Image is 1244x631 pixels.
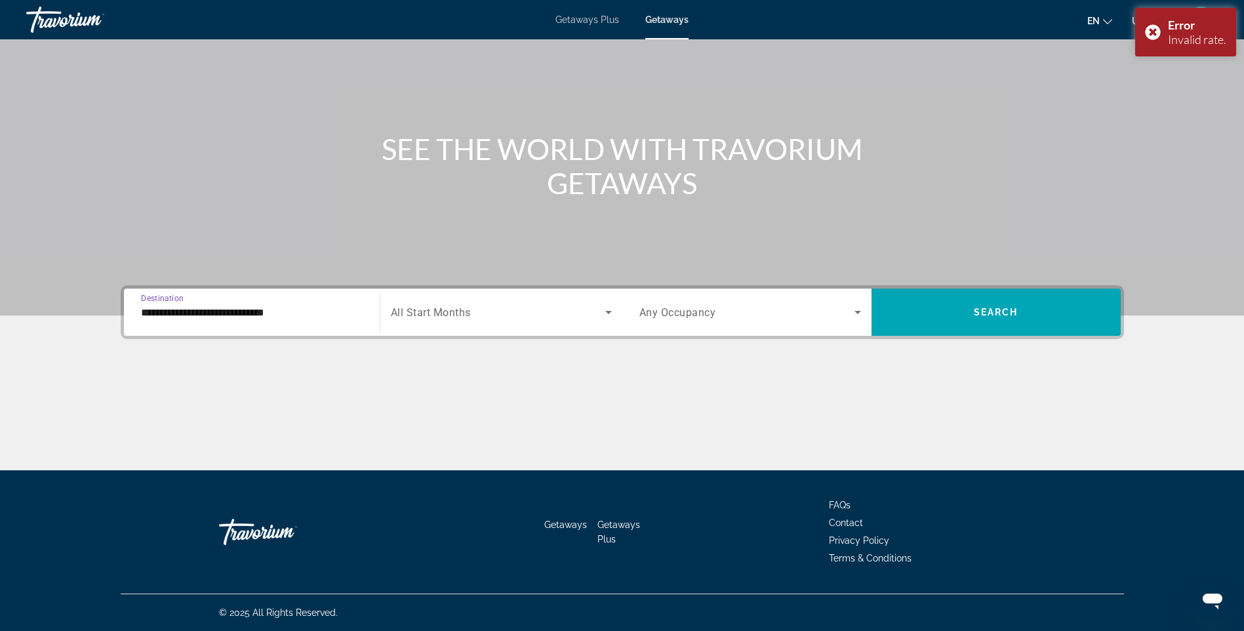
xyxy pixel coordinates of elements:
div: Error [1168,18,1226,32]
a: Getaways Plus [555,14,619,25]
span: en [1087,16,1100,26]
span: © 2025 All Rights Reserved. [219,607,338,618]
span: Search [974,307,1018,317]
button: Change currency [1132,11,1164,30]
button: Change language [1087,11,1112,30]
a: FAQs [829,500,851,510]
span: All Start Months [391,306,471,319]
span: Any Occupancy [639,306,716,319]
a: Getaways [645,14,689,25]
iframe: Button to launch messaging window [1192,579,1234,621]
a: Contact [829,518,863,528]
h1: SEE THE WORLD WITH TRAVORIUM GETAWAYS [376,132,868,200]
div: Invalid rate. [1168,32,1226,47]
a: Terms & Conditions [829,553,912,563]
div: Search widget [124,289,1121,336]
a: Travorium [219,512,350,552]
a: Getaways [544,519,587,530]
span: USD [1132,16,1152,26]
a: Privacy Policy [829,535,889,546]
a: Travorium [26,3,157,37]
a: Getaways Plus [597,519,640,544]
button: Search [872,289,1121,336]
span: Destination [141,293,184,302]
button: User Menu [1184,6,1218,33]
